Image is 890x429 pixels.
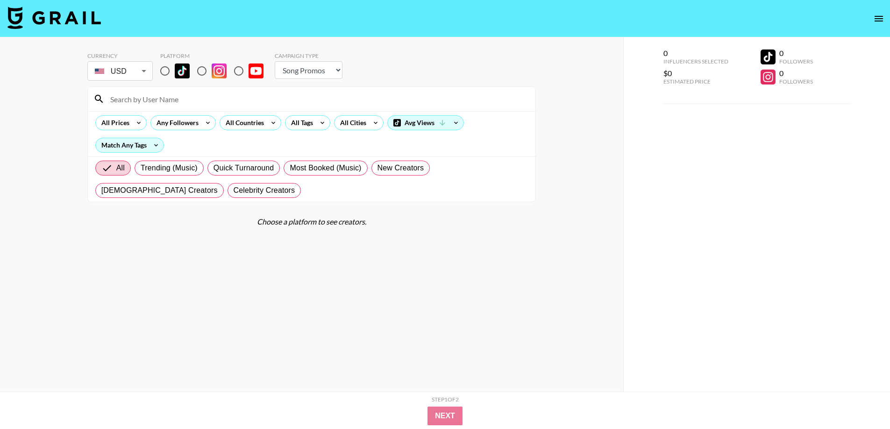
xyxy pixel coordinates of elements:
button: Next [427,407,463,425]
div: Step 1 of 2 [432,396,459,403]
div: Influencers Selected [663,58,728,65]
input: Search by User Name [105,91,530,106]
div: Campaign Type [275,52,342,59]
div: Followers [779,58,813,65]
span: All [116,162,125,174]
div: All Countries [220,116,266,130]
span: [DEMOGRAPHIC_DATA] Creators [101,185,218,196]
div: Estimated Price [663,78,728,85]
img: YouTube [249,63,263,78]
div: USD [89,63,151,79]
div: $0 [663,69,728,78]
img: Grail Talent [7,7,101,29]
span: Most Booked (Music) [290,162,361,174]
img: TikTok [175,63,190,78]
span: Celebrity Creators [234,185,295,196]
div: Any Followers [151,116,200,130]
span: Trending (Music) [141,162,198,174]
span: Quick Turnaround [214,162,274,174]
div: 0 [779,49,813,58]
div: All Cities [335,116,368,130]
div: Currency [87,52,153,59]
div: Followers [779,78,813,85]
div: Avg Views [388,116,463,130]
div: Match Any Tags [96,138,164,152]
div: 0 [663,49,728,58]
div: All Tags [285,116,315,130]
div: All Prices [96,116,131,130]
div: 0 [779,69,813,78]
img: Instagram [212,63,227,78]
div: Platform [160,52,271,59]
span: New Creators [377,162,424,174]
button: open drawer [869,9,888,28]
div: Choose a platform to see creators. [87,217,536,226]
